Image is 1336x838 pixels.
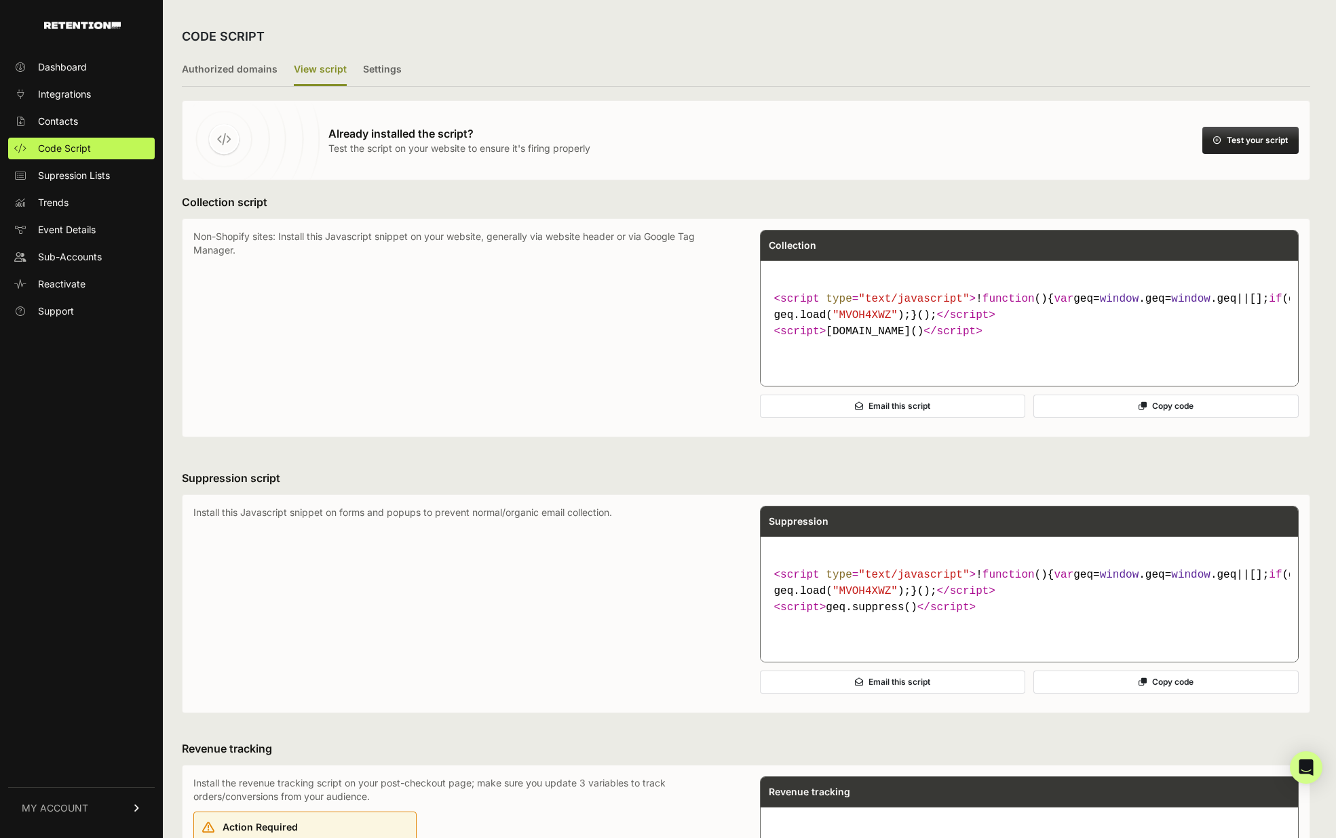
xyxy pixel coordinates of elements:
[182,54,278,86] label: Authorized domains
[8,246,155,268] a: Sub-Accounts
[826,569,852,581] span: type
[1100,569,1139,581] span: window
[774,601,826,614] span: < >
[923,325,982,338] span: </ >
[780,569,820,581] span: script
[8,192,155,214] a: Trends
[1202,127,1299,154] button: Test your script
[774,293,976,305] span: < = >
[44,22,121,29] img: Retention.com
[1290,751,1322,784] div: Open Intercom Messenger
[1054,293,1073,305] span: var
[8,165,155,186] a: Supression Lists
[182,470,1310,486] h3: Suppression script
[1269,569,1282,581] span: if
[182,194,1310,210] h3: Collection script
[760,671,1025,694] button: Email this script
[8,219,155,241] a: Event Details
[774,569,976,581] span: < = >
[8,83,155,105] a: Integrations
[950,585,989,597] span: script
[38,223,96,237] span: Event Details
[826,293,852,305] span: type
[930,601,970,614] span: script
[760,395,1025,418] button: Email this script
[917,601,976,614] span: </ >
[982,293,1048,305] span: ( )
[858,293,969,305] span: "text/javascript"
[38,60,87,74] span: Dashboard
[8,787,155,829] a: MY ACCOUNT
[8,138,155,159] a: Code Script
[363,54,402,86] label: Settings
[328,142,590,155] p: Test the script on your website to ensure it's firing properly
[780,293,820,305] span: script
[982,569,1035,581] span: function
[38,115,78,128] span: Contacts
[937,309,995,321] span: </ >
[1100,293,1139,305] span: window
[780,601,820,614] span: script
[8,111,155,132] a: Contacts
[38,142,91,155] span: Code Script
[1033,671,1299,694] button: Copy code
[223,820,408,834] div: Action Required
[1171,293,1210,305] span: window
[38,277,85,291] span: Reactivate
[950,309,989,321] span: script
[833,585,898,597] span: "MVOH4XWZ"
[38,250,102,264] span: Sub-Accounts
[38,169,110,182] span: Supression Lists
[8,56,155,78] a: Dashboard
[182,740,1310,757] h3: Revenue tracking
[858,569,969,581] span: "text/javascript"
[1054,569,1073,581] span: var
[774,325,826,338] span: < >
[1033,395,1299,418] button: Copy code
[8,300,155,322] a: Support
[38,196,69,209] span: Trends
[193,506,733,702] p: Install this Javascript snippet on forms and popups to prevent normal/organic email collection.
[937,585,995,597] span: </ >
[193,776,733,803] p: Install the revenue tracking script on your post-checkout page; make sure you update 3 variables ...
[761,506,1299,536] div: Suppression
[761,777,1299,807] div: Revenue tracking
[780,325,820,338] span: script
[38,87,91,101] span: Integrations
[982,569,1048,581] span: ( )
[294,54,347,86] label: View script
[769,285,1291,345] code: [DOMAIN_NAME]()
[761,231,1299,260] div: Collection
[193,230,733,426] p: Non-Shopify sites: Install this Javascript snippet on your website, generally via website header ...
[22,801,88,815] span: MY ACCOUNT
[1269,293,1282,305] span: if
[38,304,74,318] span: Support
[182,27,265,46] h2: CODE SCRIPT
[833,309,898,321] span: "MVOH4XWZ"
[328,125,590,142] h3: Already installed the script?
[769,561,1291,621] code: geq.suppress()
[8,273,155,295] a: Reactivate
[982,293,1035,305] span: function
[1171,569,1210,581] span: window
[937,325,976,338] span: script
